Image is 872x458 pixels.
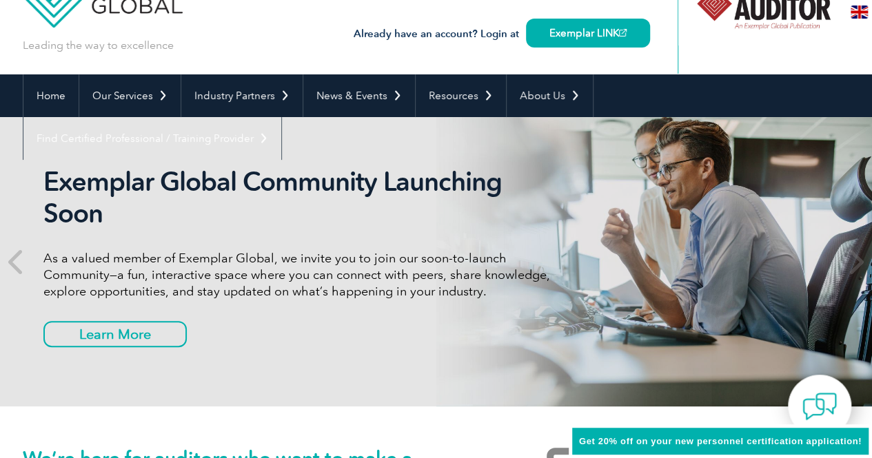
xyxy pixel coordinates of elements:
a: Home [23,74,79,117]
a: Find Certified Professional / Training Provider [23,117,281,160]
a: Our Services [79,74,181,117]
a: Industry Partners [181,74,303,117]
span: Get 20% off on your new personnel certification application! [579,436,862,446]
a: Resources [416,74,506,117]
p: As a valued member of Exemplar Global, we invite you to join our soon-to-launch Community—a fun, ... [43,250,560,300]
a: News & Events [303,74,415,117]
img: en [851,6,868,19]
img: open_square.png [619,29,627,37]
h2: Exemplar Global Community Launching Soon [43,166,560,229]
p: Leading the way to excellence [23,38,174,53]
a: About Us [507,74,593,117]
img: contact-chat.png [802,389,837,424]
a: Exemplar LINK [526,19,650,48]
a: Learn More [43,321,187,347]
h3: Already have an account? Login at [354,25,650,43]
